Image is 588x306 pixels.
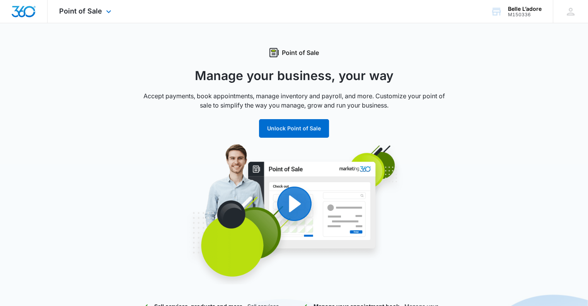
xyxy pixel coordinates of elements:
button: Unlock Point of Sale [259,119,329,138]
div: Point of Sale [140,48,449,57]
div: account id [508,12,542,17]
h1: Manage your business, your way [140,67,449,85]
a: Unlock Point of Sale [259,125,329,132]
div: account name [508,6,542,12]
span: Point of Sale [59,7,102,15]
img: Point of Sale [147,143,441,284]
p: Accept payments, book appointments, manage inventory and payroll, and more. Customize your point ... [140,91,449,110]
